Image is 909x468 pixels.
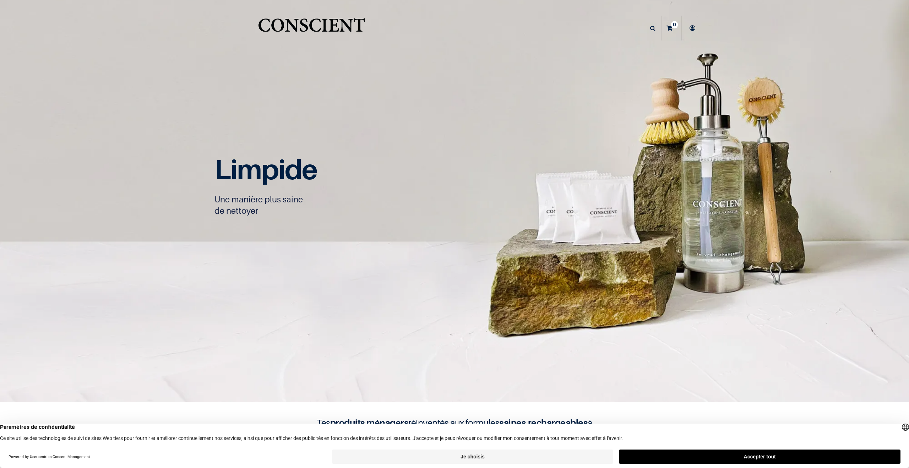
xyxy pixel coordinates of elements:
b: produits ménagers [330,417,408,428]
b: saines [499,417,526,428]
img: Conscient [257,14,366,42]
span: Limpide [214,153,317,186]
b: rechargeables [528,417,588,428]
sup: 0 [671,21,678,28]
p: Une manière plus saine de nettoyer [214,194,445,217]
a: 0 [662,16,681,40]
a: Logo of Conscient [257,14,366,42]
h4: Tes réinventés aux formules , à l'infini et [312,416,597,443]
